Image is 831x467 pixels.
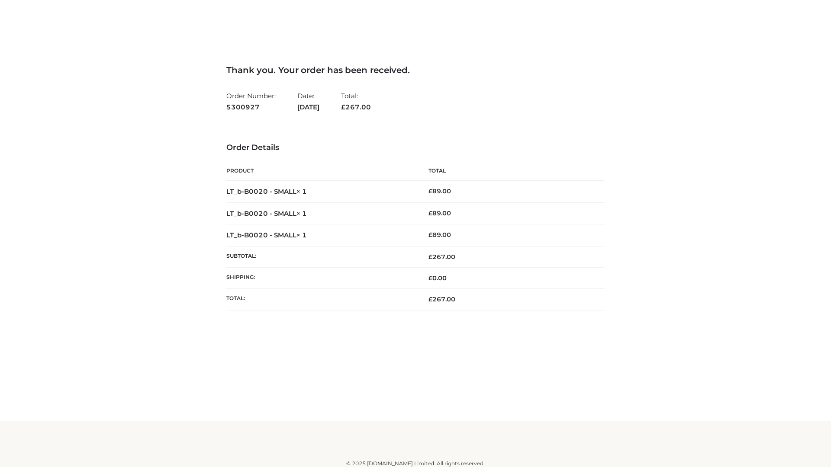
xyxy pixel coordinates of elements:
[341,88,371,115] li: Total:
[341,103,345,111] span: £
[428,209,451,217] bdi: 89.00
[428,187,451,195] bdi: 89.00
[226,209,307,218] strong: LT_b-B0020 - SMALL
[296,231,307,239] strong: × 1
[428,209,432,217] span: £
[226,246,415,267] th: Subtotal:
[226,289,415,310] th: Total:
[428,231,432,239] span: £
[415,161,605,181] th: Total
[296,187,307,195] strong: × 1
[428,295,455,303] span: 267.00
[226,231,307,239] strong: LT_b-B0020 - SMALL
[341,103,371,111] span: 267.00
[296,209,307,218] strong: × 1
[226,187,307,195] strong: LT_b-B0020 - SMALL
[428,231,451,239] bdi: 89.00
[226,65,605,75] h3: Thank you. Your order has been received.
[428,253,432,261] span: £
[226,161,415,181] th: Product
[428,187,432,195] span: £
[428,295,432,303] span: £
[428,274,432,282] span: £
[297,88,319,115] li: Date:
[428,274,447,282] bdi: 0.00
[226,143,605,153] h3: Order Details
[428,253,455,261] span: 267.00
[226,88,276,115] li: Order Number:
[226,102,276,113] strong: 5300927
[297,102,319,113] strong: [DATE]
[226,268,415,289] th: Shipping:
